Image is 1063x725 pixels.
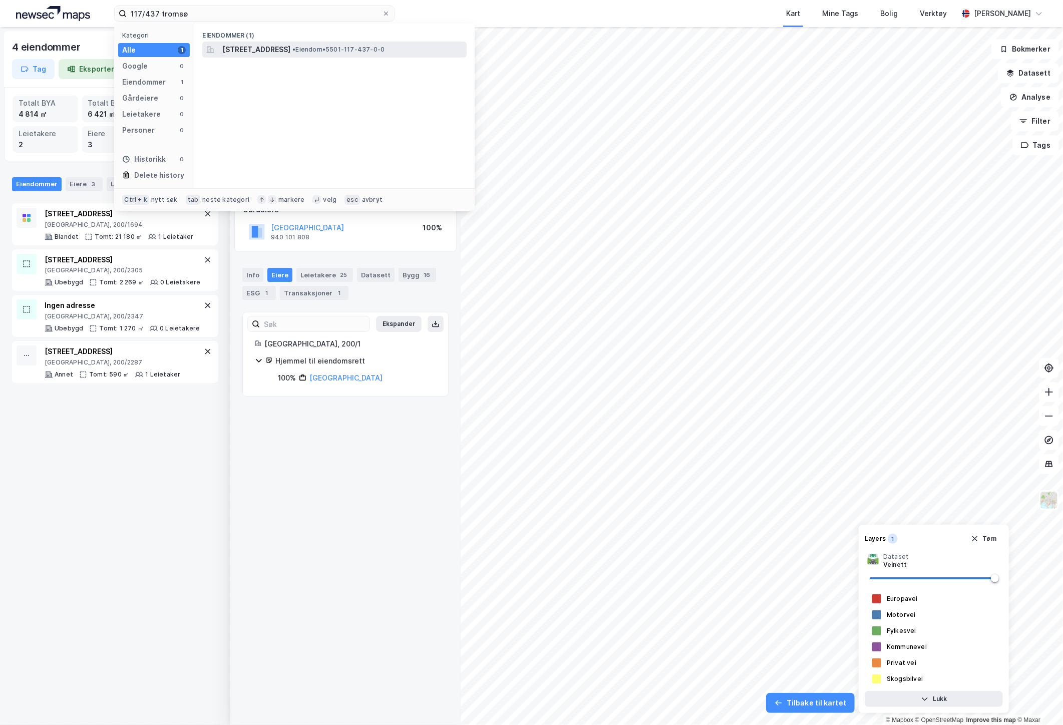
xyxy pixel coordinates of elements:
[271,233,309,241] div: 940 101 808
[1013,677,1063,725] iframe: Chat Widget
[12,59,55,79] button: Tag
[278,196,304,204] div: markere
[887,675,923,683] div: Skogsbilvei
[122,195,149,205] div: Ctrl + k
[45,312,200,320] div: [GEOGRAPHIC_DATA], 200/2347
[357,268,395,282] div: Datasett
[178,110,186,118] div: 0
[260,316,370,331] input: Søk
[822,8,858,20] div: Mine Tags
[888,534,898,544] div: 1
[19,139,72,150] div: 2
[292,46,295,53] span: •
[280,286,348,300] div: Transaksjoner
[178,78,186,86] div: 1
[399,268,436,282] div: Bygg
[423,222,442,234] div: 100%
[55,324,83,332] div: Ubebygd
[222,44,290,56] span: [STREET_ADDRESS]
[887,627,916,635] div: Fylkesvei
[122,108,161,120] div: Leietakere
[278,372,296,384] div: 100%
[89,179,99,189] div: 3
[122,153,166,165] div: Historikk
[88,109,142,120] div: 6 421 ㎡
[376,316,422,332] button: Ekspander
[887,595,918,603] div: Europavei
[89,371,129,379] div: Tomt: 590 ㎡
[145,371,180,379] div: 1 Leietaker
[55,278,83,286] div: Ubebygd
[886,716,913,723] a: Mapbox
[766,693,855,713] button: Tilbake til kartet
[1039,491,1058,510] img: Z
[122,92,158,104] div: Gårdeiere
[55,233,79,241] div: Blandet
[887,611,916,619] div: Motorvei
[19,98,72,109] div: Totalt BYA
[122,44,136,56] div: Alle
[107,177,162,191] div: Leietakere
[59,59,152,79] button: Eksporter til Excel
[334,288,344,298] div: 1
[991,39,1059,59] button: Bokmerker
[178,155,186,163] div: 0
[99,278,144,286] div: Tomt: 2 269 ㎡
[422,270,432,280] div: 16
[883,553,909,561] div: Dataset
[122,124,155,136] div: Personer
[267,268,292,282] div: Eiere
[966,716,1016,723] a: Improve this map
[275,355,436,367] div: Hjemmel til eiendomsrett
[55,371,73,379] div: Annet
[264,338,436,350] div: [GEOGRAPHIC_DATA], 200/1
[19,128,72,139] div: Leietakere
[867,553,879,569] div: 🛣️
[151,196,178,204] div: nytt søk
[915,716,964,723] a: OpenStreetMap
[296,268,353,282] div: Leietakere
[66,177,103,191] div: Eiere
[12,177,62,191] div: Eiendommer
[158,233,193,241] div: 1 Leietaker
[1001,87,1059,107] button: Analyse
[292,46,385,54] span: Eiendom • 5501-117-437-0-0
[45,345,180,357] div: [STREET_ADDRESS]
[338,270,349,280] div: 25
[344,195,360,205] div: esc
[88,139,142,150] div: 3
[920,8,947,20] div: Verktøy
[887,643,927,651] div: Kommunevei
[865,535,886,543] div: Layers
[45,358,180,367] div: [GEOGRAPHIC_DATA], 200/2287
[242,286,276,300] div: ESG
[178,46,186,54] div: 1
[178,62,186,70] div: 0
[45,221,193,229] div: [GEOGRAPHIC_DATA], 200/1694
[122,60,148,72] div: Google
[786,8,800,20] div: Kart
[99,324,144,332] div: Tomt: 1 270 ㎡
[88,128,142,139] div: Eiere
[323,196,336,204] div: velg
[45,254,200,266] div: [STREET_ADDRESS]
[964,531,1003,547] button: Tøm
[95,233,142,241] div: Tomt: 21 180 ㎡
[160,278,200,286] div: 0 Leietakere
[122,76,166,88] div: Eiendommer
[88,98,142,109] div: Totalt BRA
[262,288,272,298] div: 1
[178,126,186,134] div: 0
[178,94,186,102] div: 0
[1012,135,1059,155] button: Tags
[16,6,90,21] img: logo.a4113a55bc3d86da70a041830d287a7e.svg
[45,208,193,220] div: [STREET_ADDRESS]
[160,324,200,332] div: 0 Leietakere
[186,195,201,205] div: tab
[880,8,898,20] div: Bolig
[12,39,83,55] div: 4 eiendommer
[194,24,475,42] div: Eiendommer (1)
[887,659,916,667] div: Privat vei
[974,8,1031,20] div: [PERSON_NAME]
[134,169,184,181] div: Delete history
